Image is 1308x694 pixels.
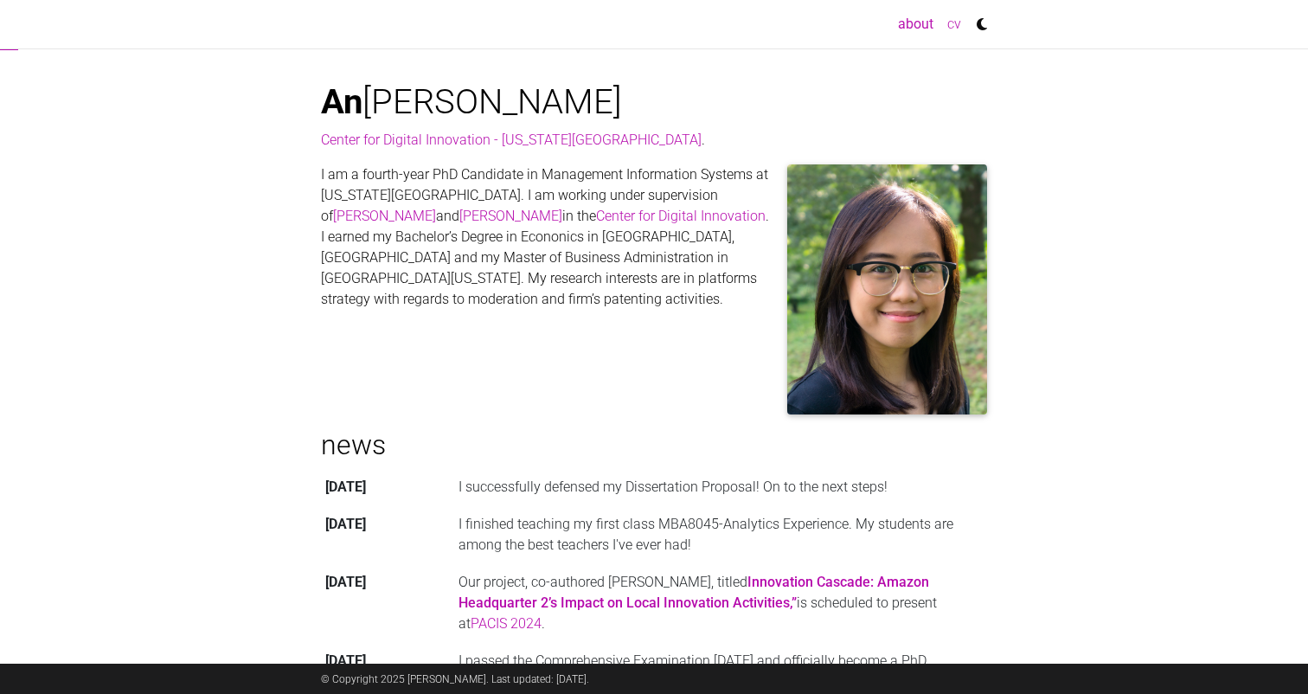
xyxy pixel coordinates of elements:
a: cv [940,7,968,42]
td: Our project, co-authored [PERSON_NAME], titled is scheduled to present at . [454,564,987,643]
a: [PERSON_NAME] [459,208,562,224]
a: news [321,428,386,461]
th: [DATE] [321,468,454,505]
td: I successfully defensed my Dissertation Proposal! On to the next steps! [454,468,987,505]
p: . [321,130,987,151]
span: An [321,81,362,122]
a: PACIS 2024 [471,615,542,632]
h1: [PERSON_NAME] [321,81,987,123]
p: I am a fourth-year PhD Candidate in Management Information Systems at [US_STATE][GEOGRAPHIC_DATA]... [321,164,987,310]
a: Center for Digital Innovation [596,208,766,224]
a: Center for Digital Innovation - [US_STATE][GEOGRAPHIC_DATA] [321,132,702,148]
img: prof_pic.jpg [787,164,987,414]
a: about [891,7,940,42]
div: © Copyright 2025 [PERSON_NAME]. Last updated: [DATE]. [308,664,1000,694]
th: [DATE] [321,505,454,563]
a: [PERSON_NAME] [333,208,436,224]
th: [DATE] [321,564,454,643]
td: I finished teaching my first class MBA8045-Analytics Experience. My students are among the best t... [454,505,987,563]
